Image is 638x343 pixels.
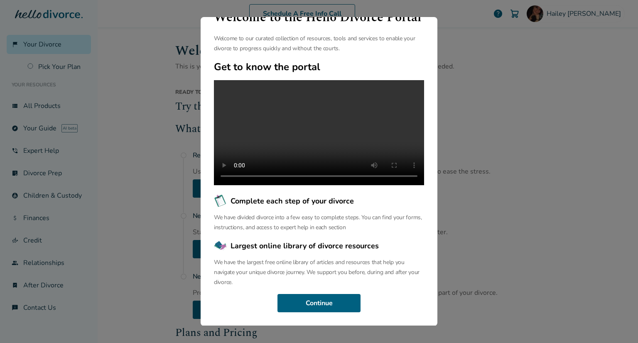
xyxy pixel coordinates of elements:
[214,239,227,252] img: Largest online library of divorce resources
[214,213,424,233] p: We have divided divorce into a few easy to complete steps. You can find your forms, instructions,...
[231,196,354,206] span: Complete each step of your divorce
[214,257,424,287] p: We have the largest free online library of articles and resources that help you navigate your uni...
[214,8,424,27] h1: Welcome to the Hello Divorce Portal
[214,60,424,73] h2: Get to know the portal
[231,240,379,251] span: Largest online library of divorce resources
[214,34,424,54] p: Welcome to our curated collection of resources, tools and services to enable your divorce to prog...
[214,194,227,208] img: Complete each step of your divorce
[277,294,361,312] button: Continue
[596,303,638,343] iframe: Chat Widget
